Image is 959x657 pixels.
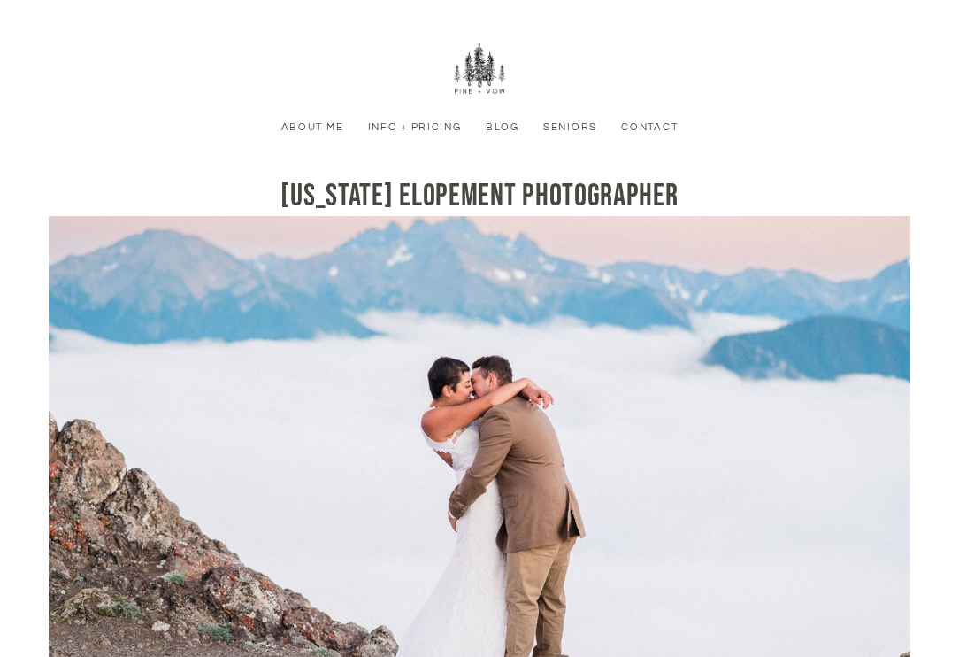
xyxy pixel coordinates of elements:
span: [US_STATE] Elopement Photographer [280,177,678,215]
a: About Me [273,120,351,135]
a: Blog [478,120,526,135]
img: Pine + Vow [453,43,506,96]
a: Info + Pricing [360,120,469,135]
a: Contact [614,120,686,135]
a: Seniors [535,120,604,135]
